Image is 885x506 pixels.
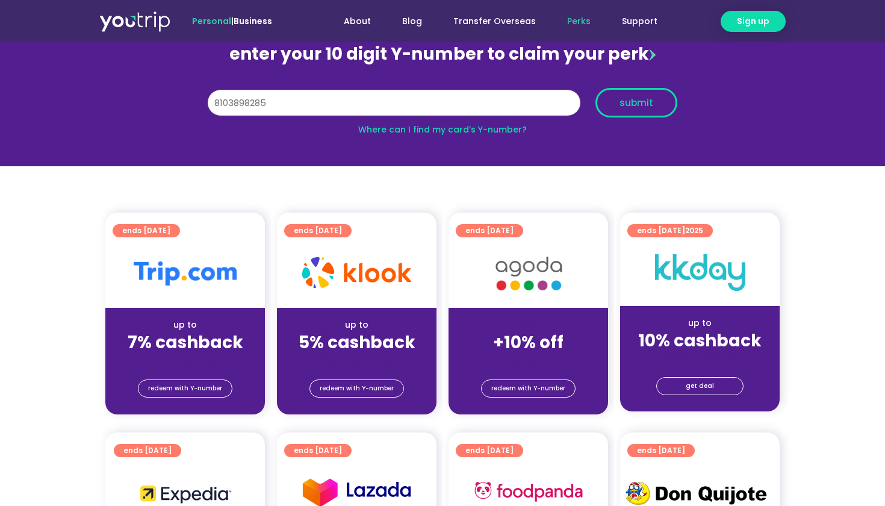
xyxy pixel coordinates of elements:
span: redeem with Y-number [491,380,565,397]
form: Y Number [208,88,677,126]
div: enter your 10 digit Y-number to claim your perk [202,39,683,70]
a: ends [DATE]2025 [627,224,713,237]
a: Transfer Overseas [438,10,551,33]
span: ends [DATE] [637,444,685,457]
a: Blog [387,10,438,33]
a: ends [DATE] [114,444,181,457]
a: ends [DATE] [284,224,352,237]
div: (for stays only) [630,352,770,364]
a: Sign up [721,11,786,32]
span: redeem with Y-number [320,380,394,397]
nav: Menu [305,10,673,33]
a: Perks [551,10,606,33]
div: up to [115,319,255,331]
a: redeem with Y-number [309,379,404,398]
button: submit [595,88,677,117]
input: 10 digit Y-number (e.g. 8123456789) [208,90,580,116]
a: About [328,10,387,33]
div: (for stays only) [458,354,598,366]
span: submit [619,98,653,107]
a: ends [DATE] [113,224,180,237]
strong: +10% off [493,331,564,354]
div: (for stays only) [287,354,427,366]
span: ends [DATE] [465,444,514,457]
a: get deal [656,377,744,395]
span: ends [DATE] [123,444,172,457]
span: get deal [686,378,714,395]
span: ends [DATE] [122,224,170,237]
span: | [192,15,272,27]
div: up to [287,319,427,331]
span: redeem with Y-number [148,380,222,397]
a: ends [DATE] [284,444,352,457]
div: up to [630,317,770,330]
strong: 10% cashback [638,329,762,352]
span: ends [DATE] [637,224,703,237]
strong: 7% cashback [128,331,243,354]
a: ends [DATE] [456,444,523,457]
span: 2025 [685,225,703,236]
span: ends [DATE] [294,224,342,237]
span: Personal [192,15,231,27]
strong: 5% cashback [299,331,415,354]
a: redeem with Y-number [138,379,232,398]
span: ends [DATE] [294,444,342,457]
span: up to [517,319,539,331]
div: (for stays only) [115,354,255,366]
a: ends [DATE] [627,444,695,457]
a: redeem with Y-number [481,379,576,398]
span: ends [DATE] [465,224,514,237]
span: Sign up [737,15,769,28]
a: Where can I find my card’s Y-number? [358,123,527,136]
a: Support [606,10,673,33]
a: Business [234,15,272,27]
a: ends [DATE] [456,224,523,237]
